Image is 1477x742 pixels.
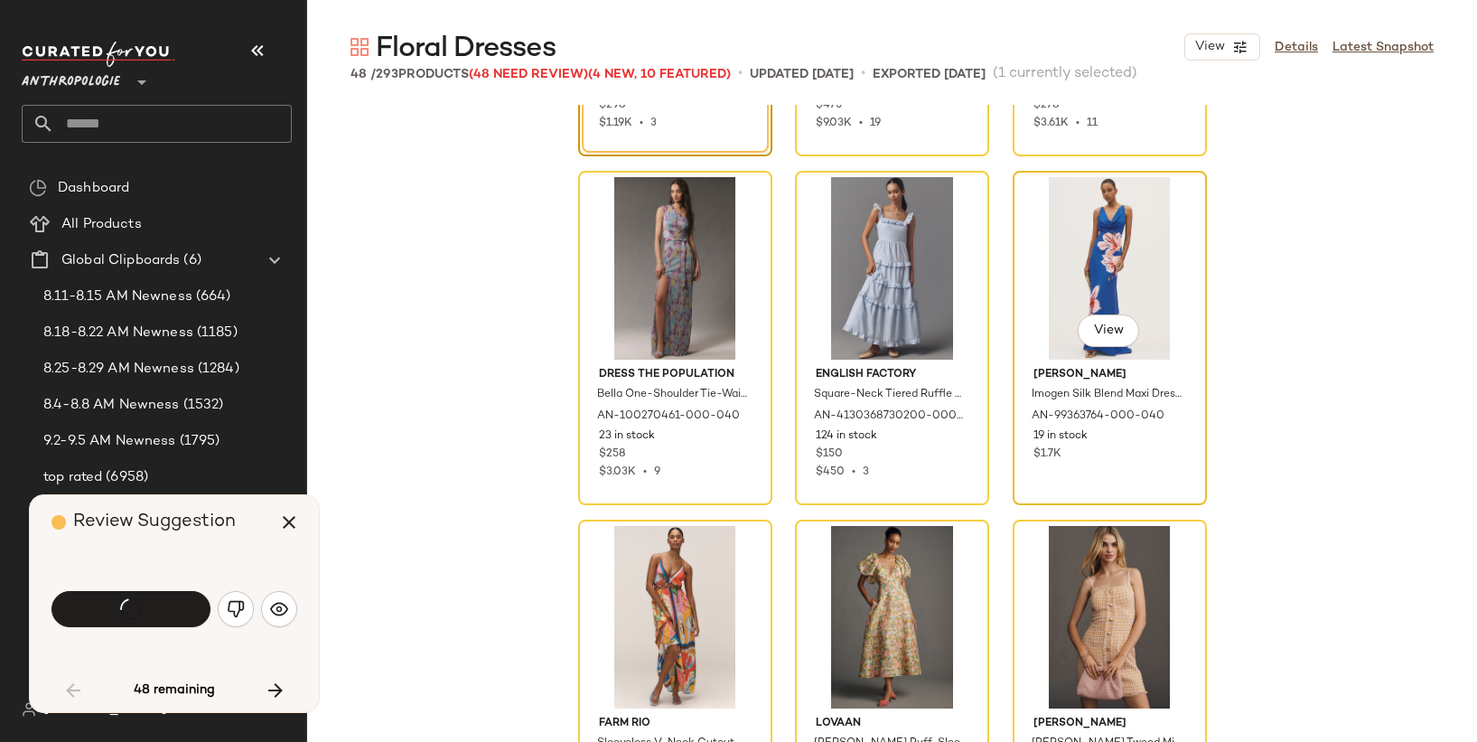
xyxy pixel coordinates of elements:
[599,446,625,463] span: $258
[816,466,845,478] span: $450
[43,323,193,343] span: 8.18-8.22 AM Newness
[192,286,231,307] span: (664)
[1033,428,1088,445] span: 19 in stock
[852,117,870,129] span: •
[469,68,588,81] span: (48 Need Review)
[599,367,752,383] span: Dress The Population
[61,250,180,271] span: Global Clipboards
[22,42,175,67] img: cfy_white_logo.C9jOOHJF.svg
[1032,409,1164,425] span: AN-99363764-000-040
[1033,367,1186,383] span: [PERSON_NAME]
[588,68,731,81] span: (4 New, 10 Featured)
[227,600,245,618] img: svg%3e
[1078,315,1139,347] button: View
[801,177,983,360] img: 4130368730200_040_b
[584,177,766,360] img: 100270461_040_b
[22,702,36,717] img: svg%3e
[351,68,376,81] span: 48 /
[102,467,148,488] span: (6958)
[351,38,369,56] img: svg%3e
[1033,117,1069,129] span: $3.61K
[29,179,47,197] img: svg%3e
[1033,716,1186,732] span: [PERSON_NAME]
[597,409,740,425] span: AN-100270461-000-040
[176,431,220,452] span: (1795)
[1184,33,1260,61] button: View
[43,395,180,416] span: 8.4-8.8 AM Newness
[870,117,881,129] span: 19
[1033,446,1061,463] span: $1.7K
[599,716,752,732] span: Farm Rio
[801,526,983,709] img: 4139977130020_266_b
[993,63,1137,85] span: (1 currently selected)
[599,466,636,478] span: $3.03K
[194,359,239,380] span: (1284)
[816,446,843,463] span: $150
[654,466,660,478] span: 9
[22,61,120,94] span: Anthropologie
[180,395,224,416] span: (1532)
[73,512,236,531] span: Review Suggestion
[61,214,142,235] span: All Products
[816,117,852,129] span: $9.03K
[1087,117,1098,129] span: 11
[750,65,854,84] p: updated [DATE]
[43,359,194,380] span: 8.25-8.29 AM Newness
[1069,117,1087,129] span: •
[43,431,176,452] span: 9.2-9.5 AM Newness
[43,467,102,488] span: top rated
[599,428,655,445] span: 23 in stock
[134,682,215,699] span: 48 remaining
[58,178,129,199] span: Dashboard
[816,98,842,114] span: $475
[584,526,766,709] img: 4130880890162_266_b
[816,367,968,383] span: English Factory
[738,63,743,85] span: •
[873,65,986,84] p: Exported [DATE]
[816,716,968,732] span: Lovaan
[376,68,398,81] span: 293
[861,63,865,85] span: •
[1019,526,1201,709] img: 4130934030024_015_b
[863,466,869,478] span: 3
[351,65,731,84] div: Products
[1032,387,1184,403] span: Imogen Silk Blend Maxi Dress by [PERSON_NAME] in Blue, Women's, Size: 2, Wool/Silk at Anthropologie
[1033,98,1059,114] span: $278
[597,387,750,403] span: Bella One-Shoulder Tie-Waist Side-Slit Plissé Maxi Dress by Dress The Population in Blue, Women's...
[1332,38,1434,57] a: Latest Snapshot
[814,409,967,425] span: AN-4130368730200-000-040
[270,600,288,618] img: svg%3e
[1019,177,1201,360] img: 99363764_040_b
[193,323,238,343] span: (1185)
[845,466,863,478] span: •
[1093,324,1124,338] span: View
[816,428,877,445] span: 124 in stock
[376,31,556,67] span: Floral Dresses
[1275,38,1318,57] a: Details
[814,387,967,403] span: Square-Neck Tiered Ruffle Midi Dress by English Factory in Blue, Women's, Size: Medium, Cotton at...
[1194,40,1225,54] span: View
[43,286,192,307] span: 8.11-8.15 AM Newness
[636,466,654,478] span: •
[180,250,201,271] span: (6)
